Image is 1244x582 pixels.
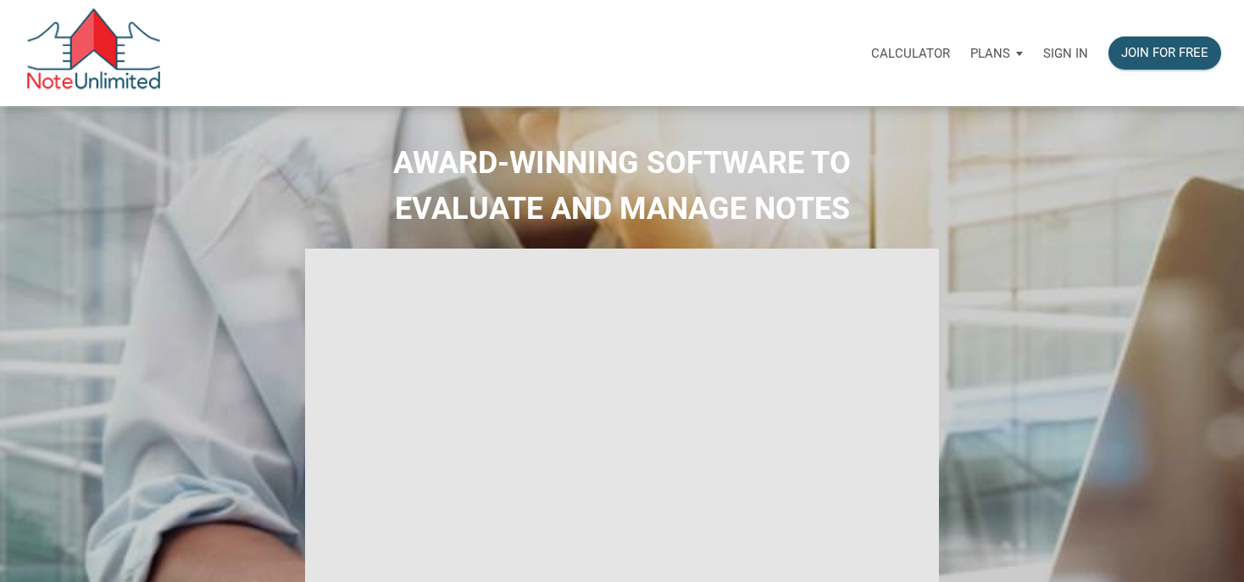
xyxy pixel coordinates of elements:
[1033,26,1098,80] a: Sign in
[871,46,950,61] p: Calculator
[970,46,1010,61] p: Plans
[13,140,1231,232] h2: AWARD-WINNING SOFTWARE TO EVALUATE AND MANAGE NOTES
[1043,46,1088,61] p: Sign in
[1121,43,1208,63] div: Join for free
[960,28,1033,79] button: Plans
[1098,26,1231,80] a: Join for free
[960,26,1033,80] a: Plans
[1108,36,1221,70] button: Join for free
[861,26,960,80] a: Calculator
